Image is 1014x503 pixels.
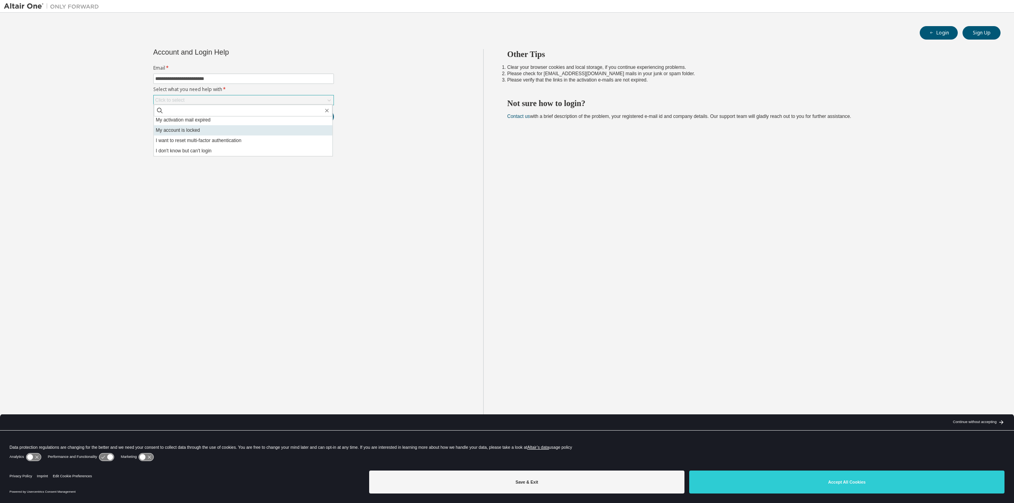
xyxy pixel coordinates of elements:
[153,49,298,55] div: Account and Login Help
[507,77,987,83] li: Please verify that the links in the activation e-mails are not expired.
[507,70,987,77] li: Please check for [EMAIL_ADDRESS][DOMAIN_NAME] mails in your junk or spam folder.
[4,2,103,10] img: Altair One
[507,114,530,119] a: Contact us
[920,26,958,40] button: Login
[153,86,334,93] label: Select what you need help with
[507,49,987,59] h2: Other Tips
[155,97,185,103] div: Click to select
[507,98,987,108] h2: Not sure how to login?
[507,64,987,70] li: Clear your browser cookies and local storage, if you continue experiencing problems.
[154,115,332,125] li: My activation mail expired
[153,65,334,71] label: Email
[963,26,1001,40] button: Sign Up
[507,114,851,119] span: with a brief description of the problem, your registered e-mail id and company details. Our suppo...
[154,95,334,105] div: Click to select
